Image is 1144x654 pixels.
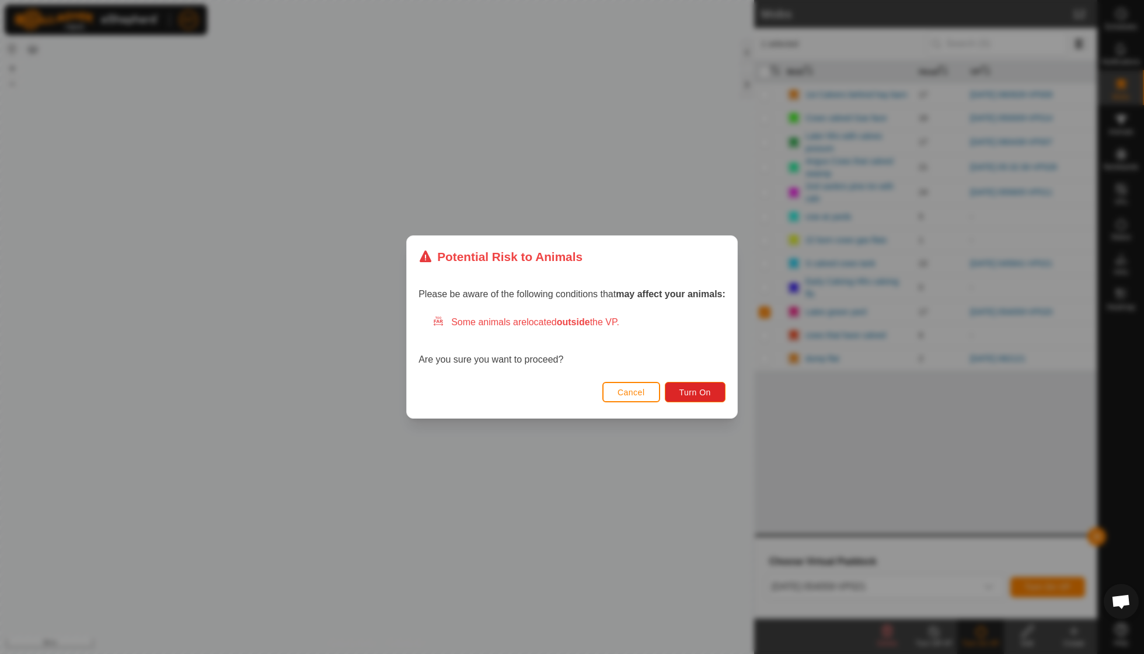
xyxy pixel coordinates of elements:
[679,388,711,397] span: Turn On
[602,382,660,402] button: Cancel
[526,317,619,327] span: located the VP.
[665,382,726,402] button: Turn On
[1104,584,1139,619] div: Open chat
[433,315,726,329] div: Some animals are
[418,289,726,299] span: Please be aware of the following conditions that
[418,315,726,367] div: Are you sure you want to proceed?
[618,388,645,397] span: Cancel
[557,317,590,327] strong: outside
[616,289,726,299] strong: may affect your animals:
[418,248,583,266] div: Potential Risk to Animals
